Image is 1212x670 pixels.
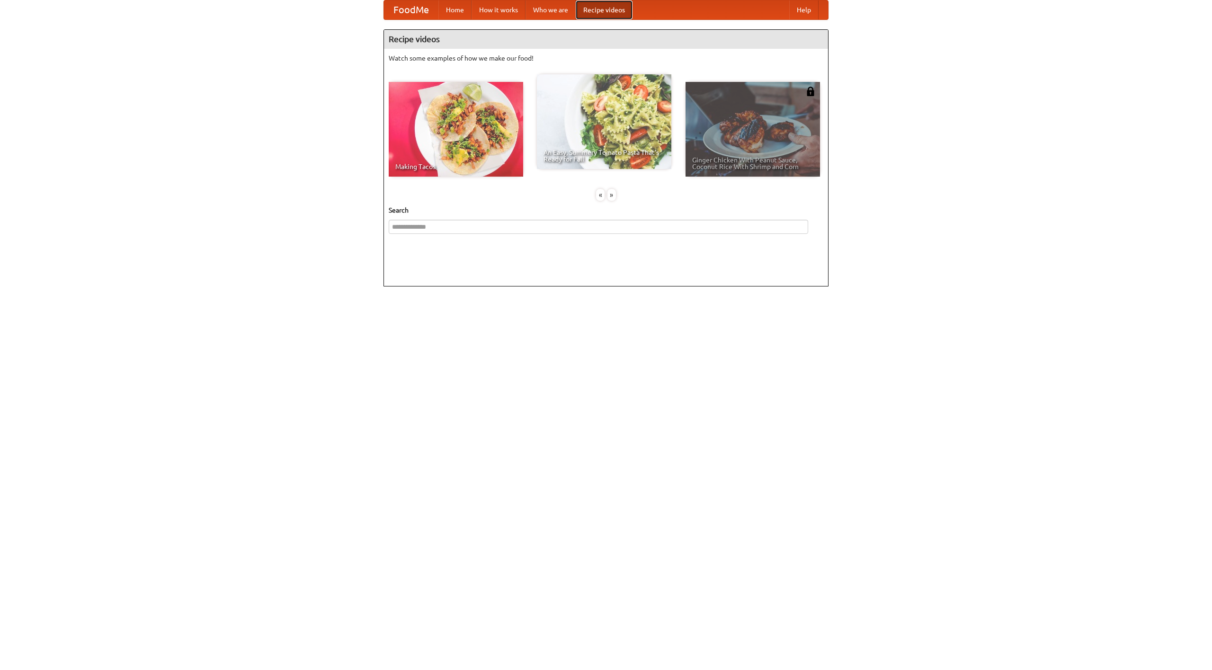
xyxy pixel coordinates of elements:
h5: Search [389,205,823,215]
p: Watch some examples of how we make our food! [389,54,823,63]
a: Making Tacos [389,82,523,177]
a: Who we are [526,0,576,19]
span: Making Tacos [395,163,517,170]
div: « [596,189,605,201]
img: 483408.png [806,87,815,96]
a: FoodMe [384,0,438,19]
a: Help [789,0,819,19]
div: » [607,189,616,201]
h4: Recipe videos [384,30,828,49]
span: An Easy, Summery Tomato Pasta That's Ready for Fall [544,149,665,162]
a: How it works [472,0,526,19]
a: Home [438,0,472,19]
a: An Easy, Summery Tomato Pasta That's Ready for Fall [537,74,671,169]
a: Recipe videos [576,0,633,19]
